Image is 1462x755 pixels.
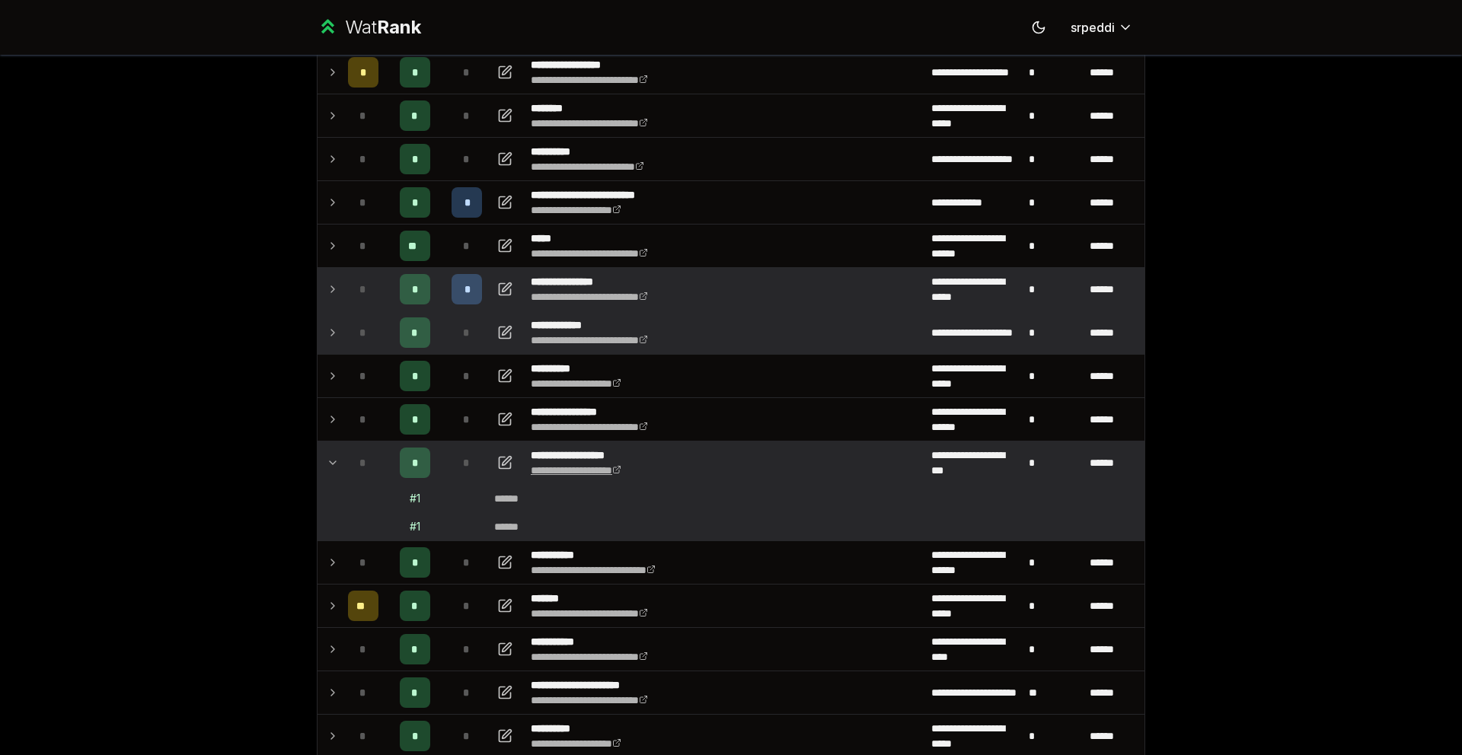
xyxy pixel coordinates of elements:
[345,15,421,40] div: Wat
[1071,18,1115,37] span: srpeddi
[317,15,421,40] a: WatRank
[410,491,420,506] div: # 1
[1058,14,1145,41] button: srpeddi
[410,519,420,534] div: # 1
[377,16,421,38] span: Rank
